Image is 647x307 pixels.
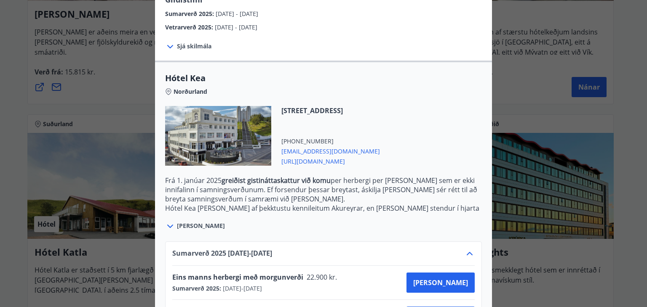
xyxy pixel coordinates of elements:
[165,10,216,18] span: Sumarverð 2025 :
[174,87,207,96] span: Norðurland
[215,23,257,31] span: [DATE] - [DATE]
[281,137,380,146] span: [PHONE_NUMBER]
[165,23,215,31] span: Vetrarverð 2025 :
[177,42,211,50] span: Sjá skilmála
[216,10,258,18] span: [DATE] - [DATE]
[165,72,482,84] span: Hótel Kea
[281,106,380,115] span: [STREET_ADDRESS]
